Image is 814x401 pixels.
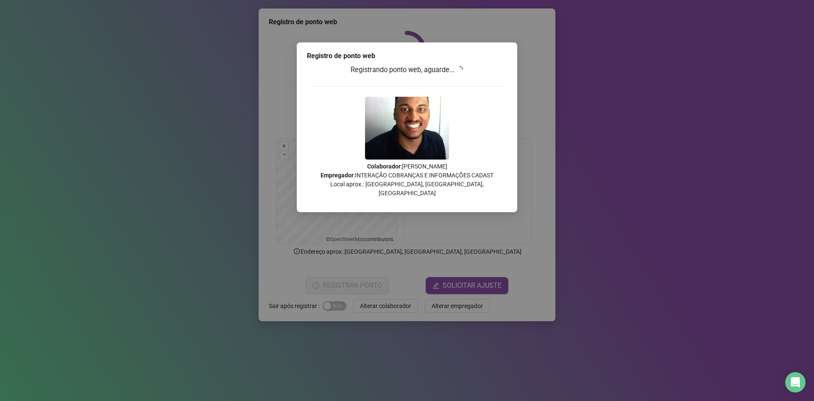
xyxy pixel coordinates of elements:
[785,372,806,393] div: Open Intercom Messenger
[367,163,401,170] strong: Colaborador
[365,97,449,160] img: Z
[321,172,354,179] strong: Empregador
[307,51,507,61] div: Registro de ponto web
[307,64,507,76] h3: Registrando ponto web, aguarde...
[307,162,507,198] p: : [PERSON_NAME] : INTERAÇÃO COBRANÇAS E INFORMAÇÕES CADAST Local aprox.: [GEOGRAPHIC_DATA], [GEOG...
[456,66,463,73] span: loading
